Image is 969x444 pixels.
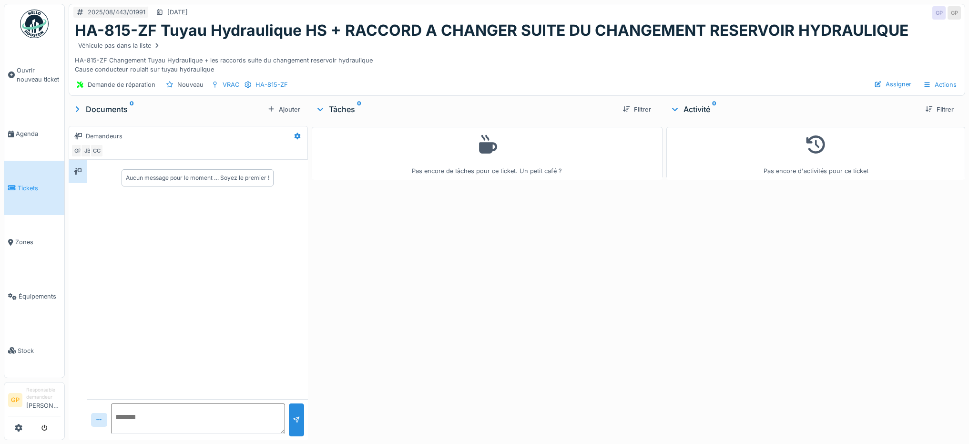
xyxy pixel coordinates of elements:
[921,103,958,116] div: Filtrer
[90,144,103,157] div: CC
[264,103,304,116] div: Ajouter
[4,269,64,324] a: Équipements
[177,80,204,89] div: Nouveau
[88,80,155,89] div: Demande de réparation
[357,103,361,115] sup: 0
[4,215,64,269] a: Zones
[670,103,918,115] div: Activité
[19,292,61,301] span: Équipements
[26,386,61,401] div: Responsable demandeur
[4,43,64,107] a: Ouvrir nouveau ticket
[4,107,64,161] a: Agenda
[870,78,915,91] div: Assigner
[4,323,64,378] a: Stock
[17,66,61,84] span: Ouvrir nouveau ticket
[18,346,61,355] span: Stock
[673,131,959,176] div: Pas encore d'activités pour ce ticket
[26,386,61,414] li: [PERSON_NAME]
[88,8,145,17] div: 2025/08/443/01991
[72,103,264,115] div: Documents
[318,131,656,176] div: Pas encore de tâches pour ce ticket. Un petit café ?
[130,103,134,115] sup: 0
[71,144,84,157] div: GP
[15,237,61,247] span: Zones
[948,6,961,20] div: GP
[919,78,961,92] div: Actions
[75,21,908,40] h1: HA-815-ZF Tuyau Hydraulique HS + RACCORD A CHANGER SUITE DU CHANGEMENT RESERVOIR HYDRAULIQUE
[78,41,161,50] div: Véhicule pas dans la liste
[20,10,49,38] img: Badge_color-CXgf-gQk.svg
[8,393,22,407] li: GP
[167,8,188,17] div: [DATE]
[86,132,122,141] div: Demandeurs
[255,80,288,89] div: HA-815-ZF
[316,103,615,115] div: Tâches
[223,80,239,89] div: VRAC
[4,161,64,215] a: Tickets
[75,40,959,74] div: HA-815-ZF Changement Tuyau Hydraulique + les raccords suite du changement reservoir hydraulique C...
[81,144,94,157] div: JB
[712,103,716,115] sup: 0
[126,174,269,182] div: Aucun message pour le moment … Soyez le premier !
[18,184,61,193] span: Tickets
[932,6,946,20] div: GP
[619,103,655,116] div: Filtrer
[8,386,61,416] a: GP Responsable demandeur[PERSON_NAME]
[16,129,61,138] span: Agenda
